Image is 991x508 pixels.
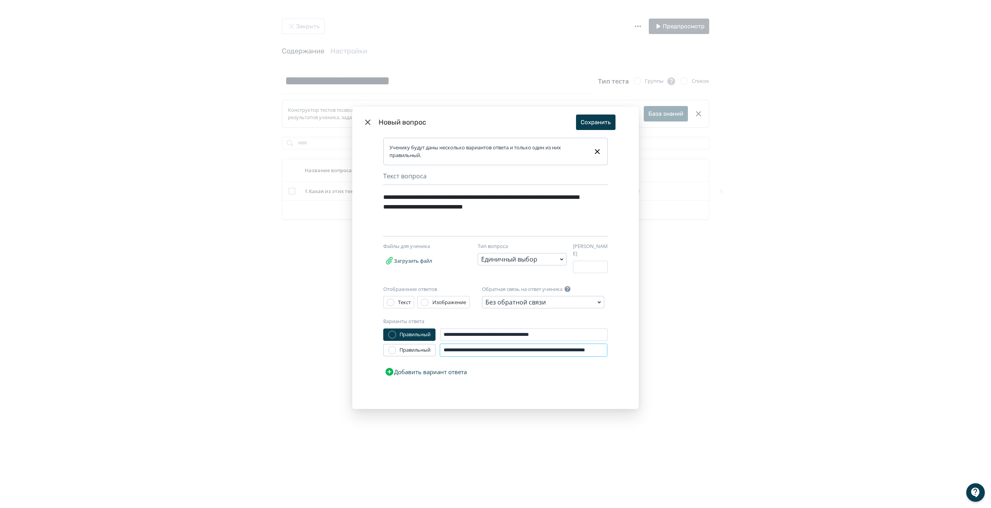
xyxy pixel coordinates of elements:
[573,243,608,258] label: [PERSON_NAME]
[389,144,587,159] div: Ученику будут даны несколько вариантов ответа и только один из них правильный.
[383,243,465,250] div: Файлы для ученика
[383,364,468,380] button: Добавить вариант ответа
[576,115,616,130] button: Сохранить
[485,298,546,307] div: Без обратной связи
[432,299,466,306] div: Изображение
[352,107,639,409] div: Modal
[478,243,508,250] label: Тип вопроса
[482,286,562,293] label: Обратная связь на ответ ученика
[398,299,411,306] div: Текст
[379,117,576,128] div: Новый вопрос
[399,331,430,339] div: Правильный
[383,171,608,185] div: Текст вопроса
[383,286,437,293] label: Отображение ответов
[399,346,430,354] div: Правильный
[383,318,424,325] label: Варианты ответа
[481,255,537,264] div: Единичный выбор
